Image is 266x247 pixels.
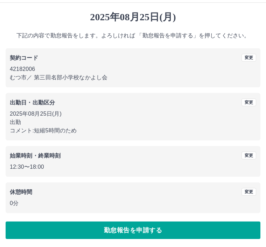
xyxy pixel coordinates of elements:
[10,110,256,118] p: 2025年08月25日(月)
[10,55,38,61] b: 契約コード
[10,153,61,159] b: 始業時刻・終業時刻
[10,73,256,82] p: むつ市 ／ 第三田名部小学校なかよし会
[10,163,256,171] p: 12:30 〜 18:00
[241,99,256,106] button: 変更
[10,126,256,135] p: コメント: 短縮5時間のため
[6,31,260,40] p: 下記の内容で勤怠報告をします。よろしければ 「勤怠報告を申請する」を押してください。
[241,54,256,61] button: 変更
[6,11,260,23] h1: 2025年08月25日(月)
[10,189,33,195] b: 休憩時間
[241,188,256,196] button: 変更
[10,199,256,208] p: 0分
[10,100,55,106] b: 出勤日・出勤区分
[6,221,260,239] button: 勤怠報告を申請する
[241,152,256,159] button: 変更
[10,65,256,73] p: 42182006
[10,118,256,126] p: 出勤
